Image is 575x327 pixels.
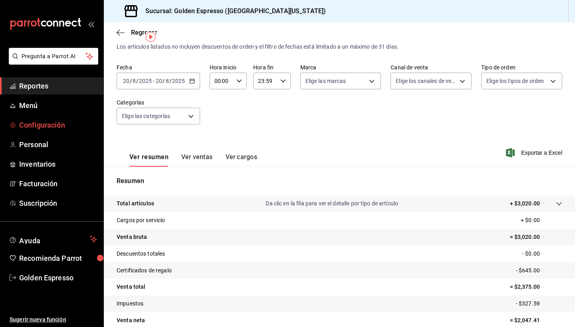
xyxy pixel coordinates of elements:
[210,65,247,70] label: Hora inicio
[117,199,154,208] p: Total artículos
[131,29,157,36] span: Regresar
[136,78,139,84] span: /
[9,48,98,65] button: Pregunta a Parrot AI
[117,100,200,105] label: Categorías
[169,78,172,84] span: /
[19,159,97,169] span: Inventarios
[19,81,97,91] span: Reportes
[155,78,163,84] input: --
[129,153,257,167] div: navigation tabs
[19,178,97,189] span: Facturación
[117,299,143,308] p: Impuestos
[391,65,472,70] label: Canal de venta
[130,78,132,84] span: /
[88,21,94,27] button: open_drawer_menu
[117,43,562,51] div: Los artículos listados no incluyen descuentos de orden y el filtro de fechas está limitado a un m...
[129,153,169,167] button: Ver resumen
[19,120,97,130] span: Configuración
[117,316,145,325] p: Venta neta
[122,112,171,120] span: Elige las categorías
[172,78,185,84] input: ----
[19,100,97,111] span: Menú
[117,250,165,258] p: Descuentos totales
[117,216,165,225] p: Cargos por servicio
[117,266,172,275] p: Certificados de regalo
[300,65,381,70] label: Marca
[165,78,169,84] input: --
[226,153,258,167] button: Ver cargos
[19,198,97,209] span: Suscripción
[508,148,562,158] button: Exportar a Excel
[516,299,562,308] p: - $327.59
[139,78,152,84] input: ----
[521,216,562,225] p: + $0.00
[516,266,562,275] p: - $645.00
[510,316,562,325] p: = $2,047.41
[117,65,200,70] label: Fecha
[139,6,326,16] h3: Sucursal: Golden Espresso ([GEOGRAPHIC_DATA][US_STATE])
[10,315,97,324] span: Sugerir nueva función
[117,283,145,291] p: Venta total
[510,233,562,241] p: = $3,020.00
[117,233,147,241] p: Venta bruta
[396,77,457,85] span: Elige los canales de venta
[266,199,398,208] p: Da clic en la fila para ver el detalle por tipo de artículo
[486,77,544,85] span: Elige los tipos de orden
[522,250,562,258] p: - $0.00
[19,253,97,264] span: Recomienda Parrot
[117,29,157,36] button: Regresar
[6,58,98,66] a: Pregunta a Parrot AI
[305,77,346,85] span: Elige las marcas
[19,234,87,244] span: Ayuda
[481,65,562,70] label: Tipo de orden
[163,78,165,84] span: /
[132,78,136,84] input: --
[181,153,213,167] button: Ver ventas
[22,52,86,61] span: Pregunta a Parrot AI
[146,32,156,42] img: Tooltip marker
[510,199,540,208] p: + $3,020.00
[19,139,97,150] span: Personal
[510,283,562,291] p: = $2,375.00
[19,272,97,283] span: Golden Espresso
[123,78,130,84] input: --
[153,78,155,84] span: -
[253,65,290,70] label: Hora fin
[117,176,562,186] p: Resumen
